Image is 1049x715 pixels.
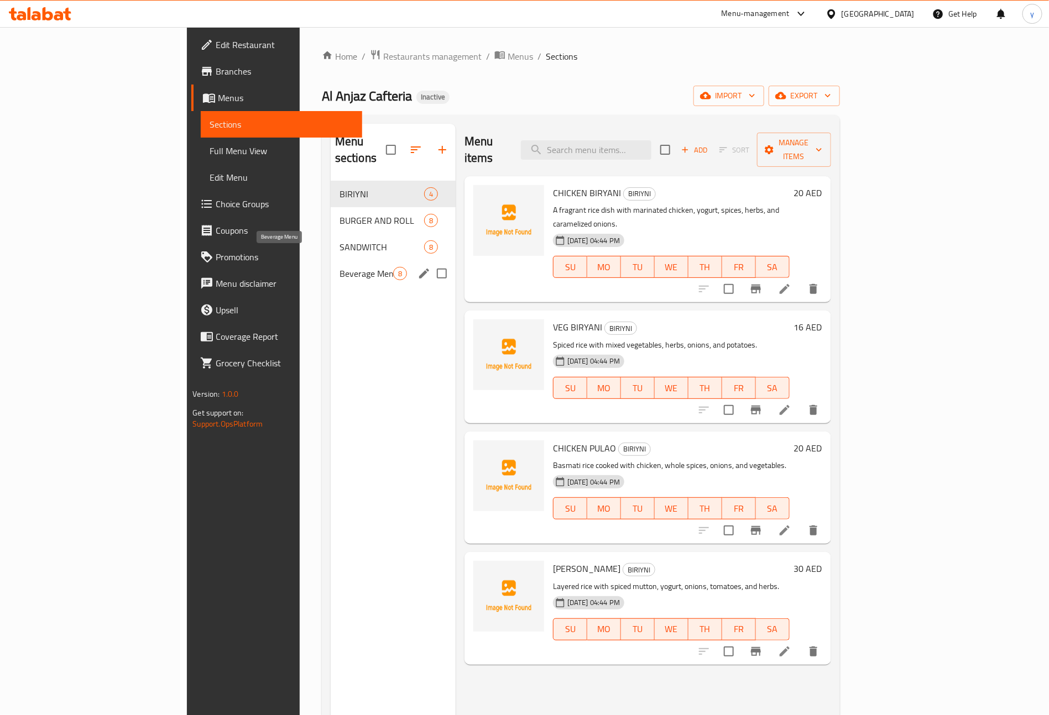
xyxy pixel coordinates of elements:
[416,265,432,282] button: edit
[563,597,624,608] span: [DATE] 04:44 PM
[688,497,722,519] button: TH
[331,207,456,234] div: BURGER AND ROLL8
[191,31,362,58] a: Edit Restaurant
[331,181,456,207] div: BIRIYNI4
[756,377,790,399] button: SA
[625,380,650,396] span: TU
[192,387,220,401] span: Version:
[216,277,353,290] span: Menu disclaimer
[800,517,827,544] button: delete
[322,49,840,64] nav: breadcrumb
[842,8,915,20] div: [GEOGRAPHIC_DATA]
[625,259,650,275] span: TU
[216,38,353,51] span: Edit Restaurant
[778,403,791,417] a: Edit menu item
[693,380,718,396] span: TH
[727,501,751,517] span: FR
[587,377,621,399] button: MO
[340,240,424,254] span: SANDWITCH
[416,91,450,104] div: Inactive
[654,138,677,161] span: Select section
[416,92,450,102] span: Inactive
[688,377,722,399] button: TH
[760,621,785,637] span: SA
[677,141,712,159] button: Add
[800,397,827,423] button: delete
[756,618,790,640] button: SA
[712,141,757,159] span: Select section first
[553,203,790,231] p: A fragrant rice dish with marinated chicken, yogurt, spices, herbs, and caramelized onions.
[558,501,583,517] span: SU
[191,217,362,244] a: Coupons
[760,380,785,396] span: SA
[727,380,751,396] span: FR
[473,185,544,256] img: CHICKEN BIRYANI
[537,50,541,63] li: /
[210,118,353,131] span: Sections
[625,501,650,517] span: TU
[222,387,239,401] span: 1.0.0
[756,256,790,278] button: SA
[563,477,624,487] span: [DATE] 04:44 PM
[777,89,831,103] span: export
[394,269,406,279] span: 8
[383,50,482,63] span: Restaurants management
[553,497,587,519] button: SU
[191,244,362,270] a: Promotions
[623,187,656,201] div: BIRIYNI
[216,330,353,343] span: Coverage Report
[618,443,651,456] div: BIRIYNI
[680,144,709,156] span: Add
[717,398,740,422] span: Select to update
[592,621,617,637] span: MO
[693,259,718,275] span: TH
[688,256,722,278] button: TH
[702,89,755,103] span: import
[717,640,740,663] span: Select to update
[677,141,712,159] span: Add item
[216,250,353,264] span: Promotions
[743,397,769,423] button: Branch-specific-item
[659,501,684,517] span: WE
[191,58,362,85] a: Branches
[743,517,769,544] button: Branch-specific-item
[563,356,624,366] span: [DATE] 04:44 PM
[546,50,577,63] span: Sections
[216,303,353,317] span: Upsell
[425,215,437,226] span: 8
[558,259,583,275] span: SU
[766,136,822,164] span: Manage items
[362,50,366,63] li: /
[794,561,822,576] h6: 30 AED
[210,144,353,157] span: Full Menu View
[659,380,684,396] span: WE
[379,138,403,161] span: Select all sections
[722,7,790,20] div: Menu-management
[331,176,456,291] nav: Menu sections
[191,297,362,323] a: Upsell
[340,187,424,201] span: BIRIYNI
[340,267,393,280] span: Beverage Menu
[192,417,263,431] a: Support.OpsPlatform
[727,621,751,637] span: FR
[322,83,412,108] span: Al Anjaz Cafteria
[340,214,424,227] span: BURGER AND ROLL
[553,560,620,577] span: [PERSON_NAME]
[424,214,438,227] div: items
[553,256,587,278] button: SU
[191,323,362,350] a: Coverage Report
[659,621,684,637] span: WE
[553,338,790,352] p: Spiced rice with mixed vegetables, herbs, onions, and potatoes.
[743,638,769,665] button: Branch-specific-item
[563,235,624,246] span: [DATE] 04:44 PM
[794,185,822,201] h6: 20 AED
[216,224,353,237] span: Coupons
[625,621,650,637] span: TU
[473,319,544,390] img: VEG BIRYANI
[621,377,655,399] button: TU
[717,519,740,542] span: Select to update
[331,234,456,260] div: SANDWITCH8
[587,256,621,278] button: MO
